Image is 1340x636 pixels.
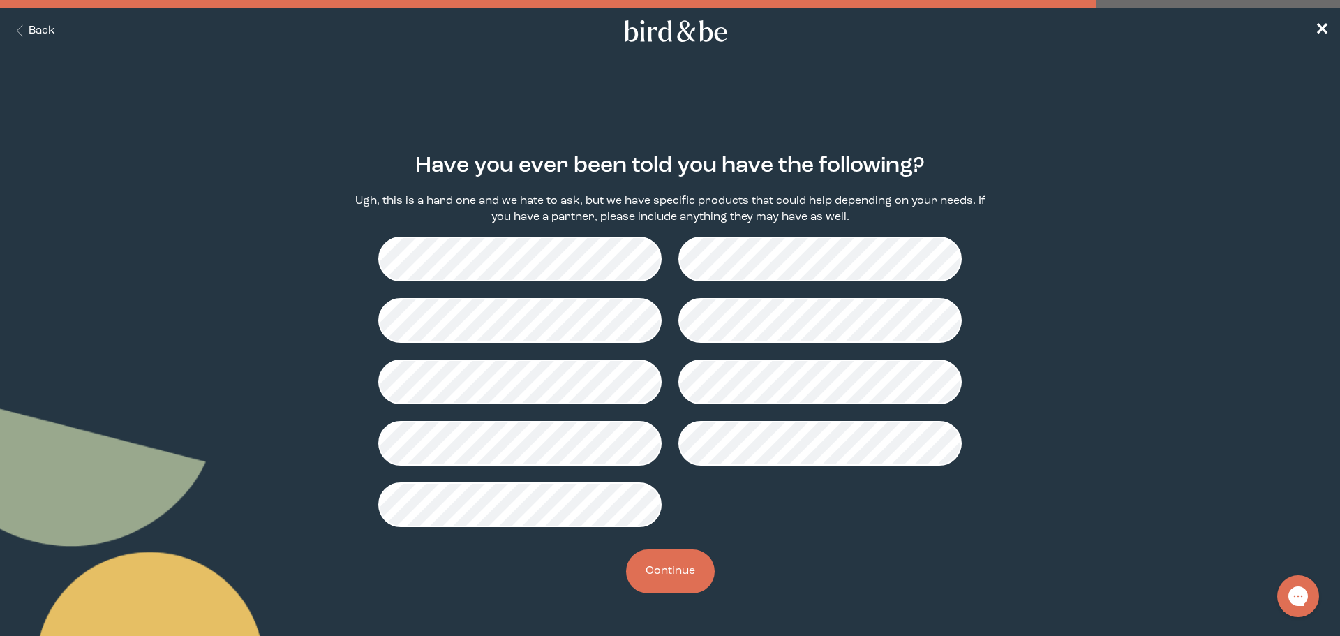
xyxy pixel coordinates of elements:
span: ✕ [1315,22,1329,39]
button: Continue [626,549,715,593]
h2: Have you ever been told you have the following? [415,150,925,182]
p: Ugh, this is a hard one and we hate to ask, but we have specific products that could help dependi... [346,193,994,225]
iframe: Gorgias live chat messenger [1270,570,1326,622]
a: ✕ [1315,19,1329,43]
button: Back Button [11,23,55,39]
